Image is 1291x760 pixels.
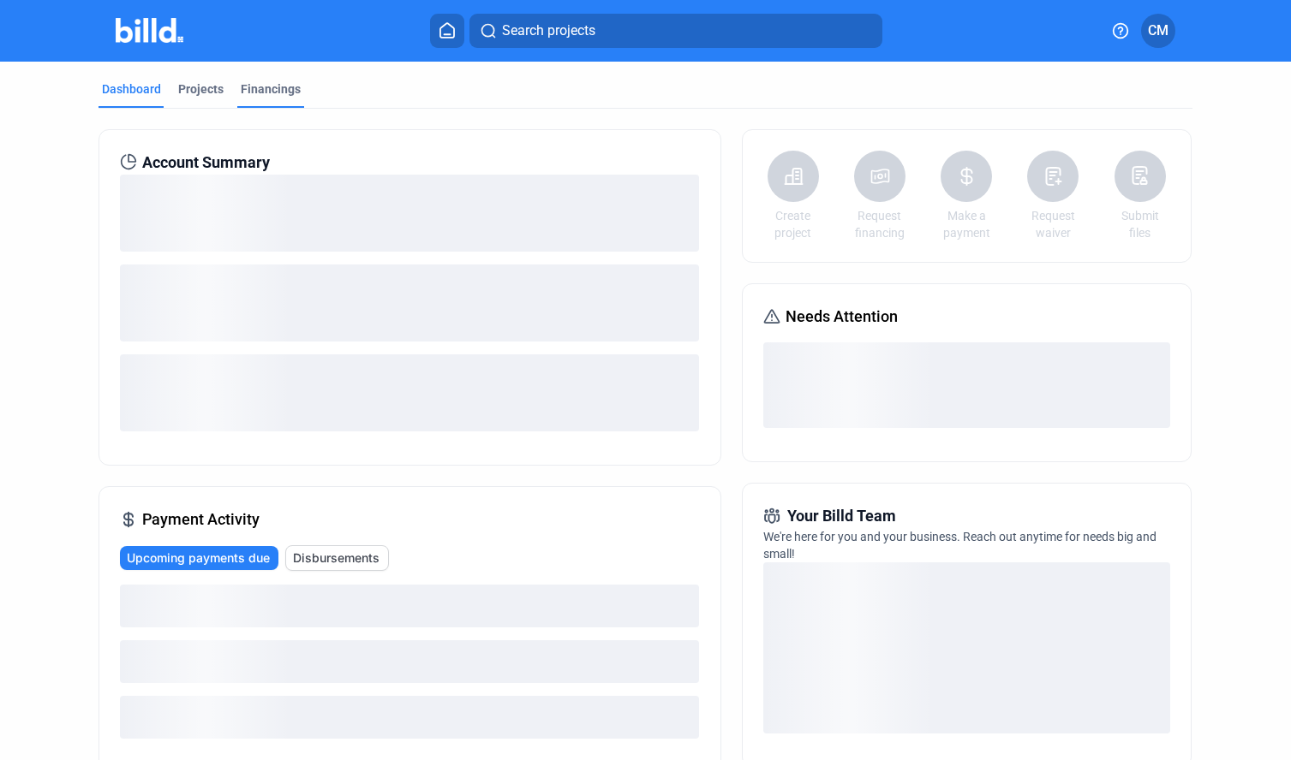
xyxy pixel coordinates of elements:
[285,545,389,571] button: Disbursements
[120,640,699,683] div: loading
[142,508,260,531] span: Payment Activity
[763,342,1170,428] div: loading
[763,207,823,241] a: Create project
[142,151,270,175] span: Account Summary
[120,354,699,431] div: loading
[120,546,278,570] button: Upcoming payments due
[178,80,224,98] div: Projects
[469,14,882,48] button: Search projects
[936,207,996,241] a: Make a payment
[102,80,161,98] div: Dashboard
[850,207,910,241] a: Request financing
[120,585,699,627] div: loading
[502,21,595,41] span: Search projects
[127,549,270,567] span: Upcoming payments due
[120,696,699,739] div: loading
[116,18,183,43] img: Billd Company Logo
[763,562,1170,733] div: loading
[1148,21,1168,41] span: CM
[763,530,1157,561] span: We're here for you and your business. Reach out anytime for needs big and small!
[120,264,699,341] div: loading
[1110,207,1170,241] a: Submit files
[120,175,699,252] div: loading
[1141,14,1175,48] button: CM
[241,80,301,98] div: Financings
[293,549,380,567] span: Disbursements
[787,504,896,528] span: Your Billd Team
[786,305,898,329] span: Needs Attention
[1023,207,1083,241] a: Request waiver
